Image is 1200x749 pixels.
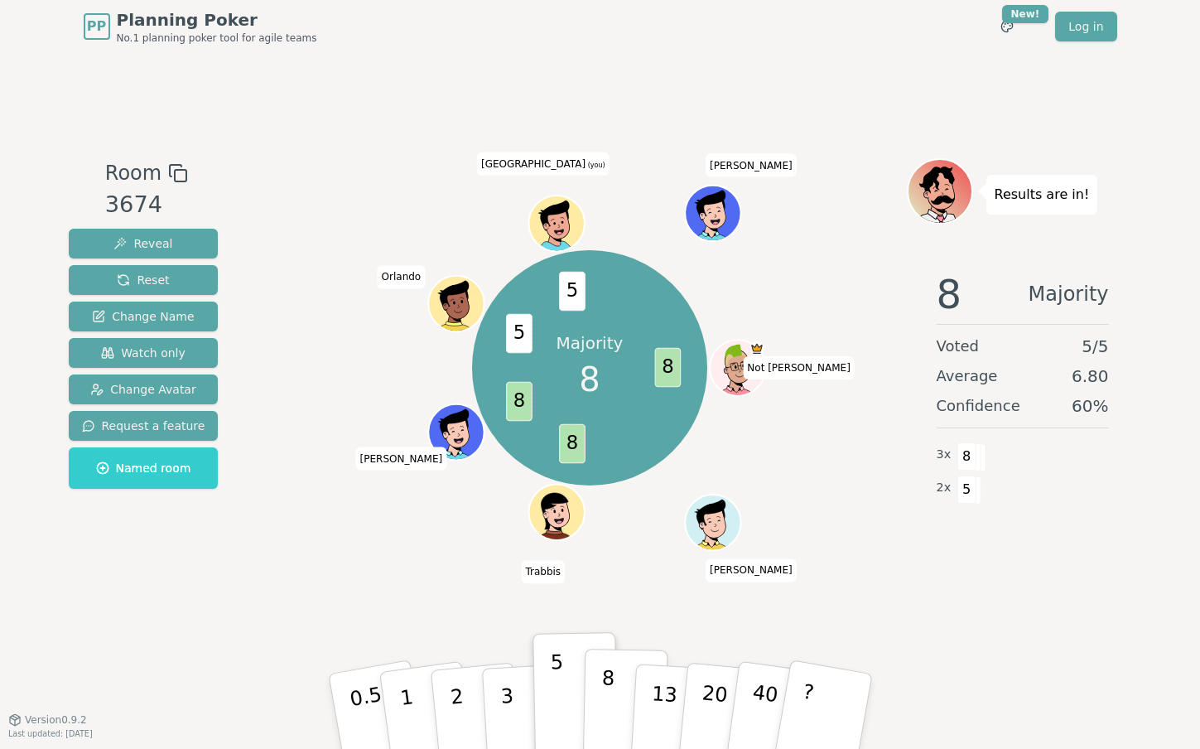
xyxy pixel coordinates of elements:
span: Request a feature [82,418,205,434]
span: Click to change your name [706,153,797,176]
div: 3674 [105,188,188,222]
button: Change Avatar [69,374,219,404]
span: 8 [655,348,682,387]
span: Click to change your name [477,152,610,176]
span: Last updated: [DATE] [8,729,93,738]
span: 8 [559,424,586,463]
p: 5 [550,650,564,740]
span: Majority [1029,274,1109,314]
p: Results are in! [995,183,1090,206]
p: Majority [557,331,624,355]
span: 8 [579,355,600,404]
span: Voted [937,335,980,358]
span: 8 [937,274,962,314]
span: (you) [586,162,605,169]
button: Request a feature [69,411,219,441]
span: 5 [506,314,533,353]
span: 60 % [1072,394,1108,418]
span: 3 x [937,446,952,464]
span: Confidence [937,394,1020,418]
span: Change Name [92,308,194,325]
span: 5 [957,476,976,504]
span: 5 [559,272,586,311]
span: Not Shaun is the host [750,341,764,355]
span: Change Avatar [90,381,196,398]
span: Reset [117,272,169,288]
button: Reveal [69,229,219,259]
span: Named room [96,460,191,476]
span: Average [937,365,998,388]
span: PP [87,17,106,36]
a: PPPlanning PokerNo.1 planning poker tool for agile teams [84,8,317,45]
button: New! [992,12,1022,41]
span: Click to change your name [706,558,797,582]
div: New! [1002,5,1049,23]
button: Reset [69,265,219,295]
span: Planning Poker [117,8,317,31]
span: 6.80 [1072,365,1109,388]
button: Version0.9.2 [8,713,87,727]
span: 8 [957,442,976,471]
span: No.1 planning poker tool for agile teams [117,31,317,45]
span: Click to change your name [743,356,855,379]
span: Reveal [113,235,172,252]
button: Click to change your avatar [531,197,583,249]
button: Named room [69,447,219,489]
span: Room [105,158,161,188]
button: Watch only [69,338,219,368]
span: 8 [506,382,533,421]
span: Click to change your name [356,447,447,470]
span: Click to change your name [521,560,565,583]
span: Watch only [101,345,186,361]
a: Log in [1055,12,1116,41]
span: 2 x [937,479,952,497]
span: Click to change your name [378,265,426,288]
span: Version 0.9.2 [25,713,87,727]
span: 5 / 5 [1082,335,1108,358]
button: Change Name [69,302,219,331]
